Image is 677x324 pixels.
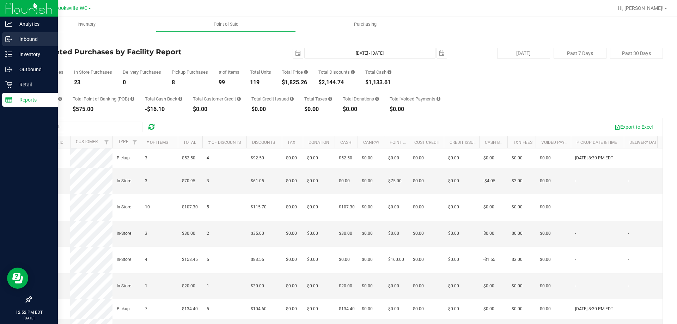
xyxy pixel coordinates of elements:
[172,70,208,74] div: Pickup Purchases
[362,178,373,184] span: $0.00
[365,80,391,85] div: $1,133.61
[437,97,440,101] i: Sum of all voided payment transaction amounts, excluding tips and transaction fees, for all purch...
[512,283,523,289] span: $0.00
[182,230,195,237] span: $30.00
[282,80,308,85] div: $1,825.26
[318,80,355,85] div: $2,144.74
[145,204,150,210] span: 10
[339,256,350,263] span: $0.00
[172,80,208,85] div: 8
[5,36,12,43] inline-svg: Inbound
[304,70,308,74] i: Sum of the total prices of all purchases in the date range.
[304,97,332,101] div: Total Taxes
[58,97,62,101] i: Sum of the successful, non-voided CanPay payment transactions for all purchases in the date range.
[575,178,576,184] span: -
[362,256,373,263] span: $0.00
[375,97,379,101] i: Sum of all round-up-to-next-dollar total price adjustments for all purchases in the date range.
[5,81,12,88] inline-svg: Retail
[12,50,55,59] p: Inventory
[123,80,161,85] div: 0
[483,155,494,161] span: $0.00
[204,21,248,27] span: Point of Sale
[448,230,459,237] span: $0.00
[307,230,318,237] span: $0.00
[388,70,391,74] i: Sum of the successful, non-voided cash payment transactions for all purchases in the date range. ...
[413,256,424,263] span: $0.00
[388,256,404,263] span: $160.00
[390,140,440,145] a: Point of Banking (POB)
[251,256,264,263] span: $83.55
[156,17,295,32] a: Point of Sale
[390,97,440,101] div: Total Voided Payments
[448,155,459,161] span: $0.00
[182,283,195,289] span: $20.00
[130,97,134,101] i: Sum of the successful, non-voided point-of-banking payment transactions, both via payment termina...
[17,17,156,32] a: Inventory
[483,283,494,289] span: $0.00
[182,306,198,312] span: $134.40
[343,106,379,112] div: $0.00
[414,140,440,145] a: Cust Credit
[178,97,182,101] i: Sum of the cash-back amounts from rounded-up electronic payments for all purchases in the date ra...
[448,256,459,263] span: $0.00
[207,230,209,237] span: 2
[628,178,629,184] span: -
[575,306,613,312] span: [DATE] 8:30 PM EDT
[628,306,629,312] span: -
[251,106,294,112] div: $0.00
[74,70,112,74] div: In Store Purchases
[628,256,629,263] span: -
[485,140,508,145] a: Cash Back
[117,306,130,312] span: Pickup
[207,155,209,161] span: 4
[339,155,352,161] span: $52.50
[339,306,355,312] span: $134.40
[5,66,12,73] inline-svg: Outbound
[448,306,459,312] span: $0.00
[540,230,551,237] span: $0.00
[339,283,352,289] span: $20.00
[448,204,459,210] span: $0.00
[343,97,379,101] div: Total Donations
[193,97,241,101] div: Total Customer Credit
[483,178,495,184] span: -$4.05
[304,106,332,112] div: $0.00
[282,70,308,74] div: Total Price
[286,256,297,263] span: $0.00
[413,230,424,237] span: $0.00
[575,283,576,289] span: -
[117,155,130,161] span: Pickup
[540,306,551,312] span: $0.00
[207,256,209,263] span: 5
[307,306,318,312] span: $0.00
[219,70,239,74] div: # of Items
[575,204,576,210] span: -
[117,230,131,237] span: In-Store
[182,178,195,184] span: $70.95
[362,283,373,289] span: $0.00
[145,306,147,312] span: 7
[286,155,297,161] span: $0.00
[251,230,264,237] span: $35.00
[286,283,297,289] span: $0.00
[450,140,479,145] a: Credit Issued
[437,48,447,58] span: select
[117,256,131,263] span: In-Store
[390,106,440,112] div: $0.00
[251,306,267,312] span: $104.60
[413,283,424,289] span: $0.00
[318,70,355,74] div: Total Discounts
[5,51,12,58] inline-svg: Inventory
[101,136,112,148] a: Filter
[413,306,424,312] span: $0.00
[250,70,271,74] div: Total Units
[307,204,318,210] span: $0.00
[251,283,264,289] span: $30.00
[286,204,297,210] span: $0.00
[540,178,551,184] span: $0.00
[307,256,318,263] span: $0.00
[413,178,424,184] span: $0.00
[512,230,523,237] span: $0.00
[207,204,209,210] span: 5
[363,140,379,145] a: CanPay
